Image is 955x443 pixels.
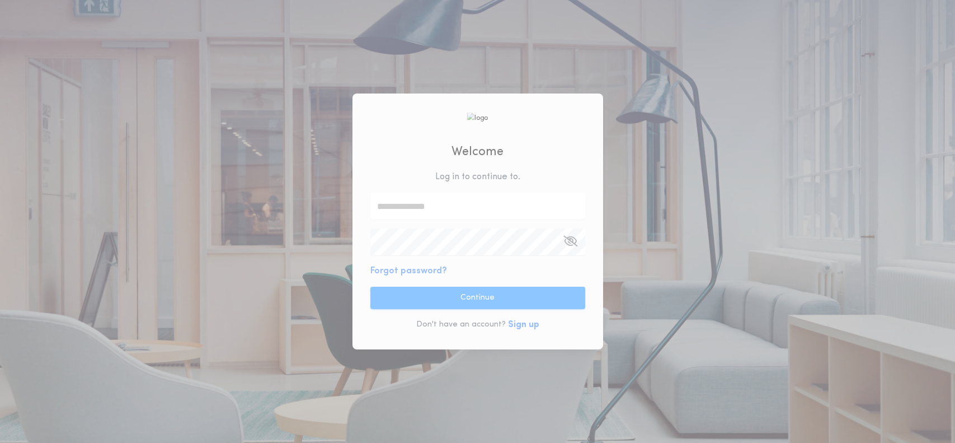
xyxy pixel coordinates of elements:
[416,319,506,330] p: Don't have an account?
[467,113,488,123] img: logo
[451,143,504,161] h2: Welcome
[370,264,447,278] button: Forgot password?
[370,287,585,309] button: Continue
[508,318,539,332] button: Sign up
[435,170,520,184] p: Log in to continue to .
